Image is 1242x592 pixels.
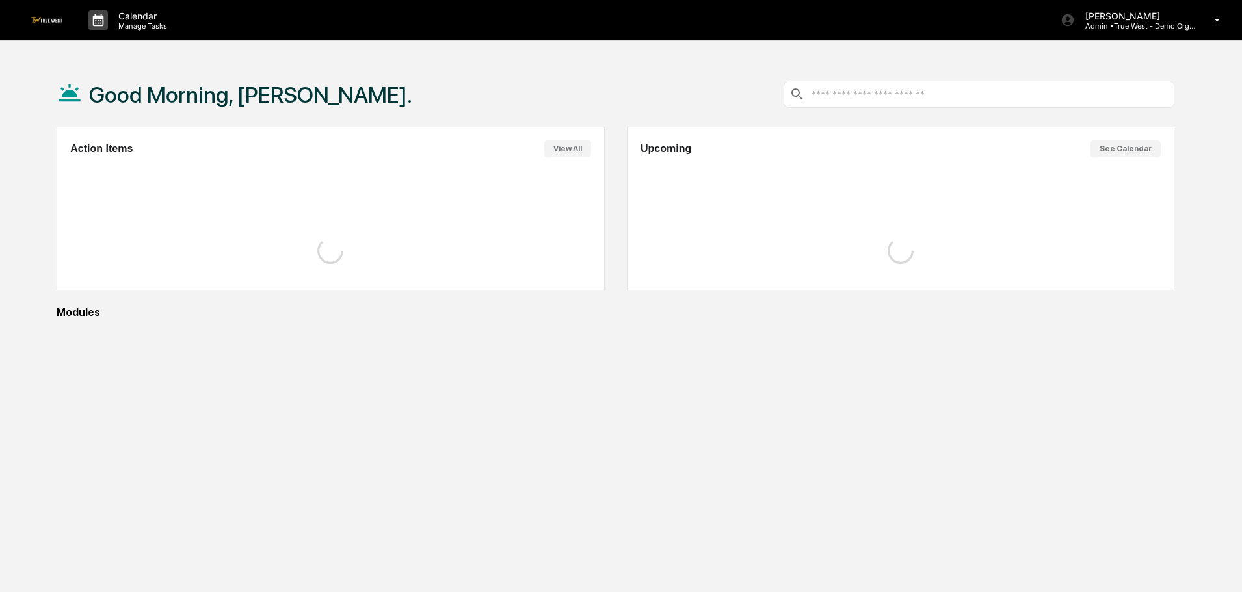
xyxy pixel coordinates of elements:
p: Admin • True West - Demo Organization [1075,21,1196,31]
h2: Action Items [70,143,133,155]
img: logo [31,17,62,23]
h1: Good Morning, [PERSON_NAME]. [89,82,412,108]
p: [PERSON_NAME] [1075,10,1196,21]
p: Calendar [108,10,174,21]
button: View All [544,140,591,157]
div: Modules [57,306,1174,318]
button: See Calendar [1090,140,1161,157]
h2: Upcoming [641,143,691,155]
p: Manage Tasks [108,21,174,31]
